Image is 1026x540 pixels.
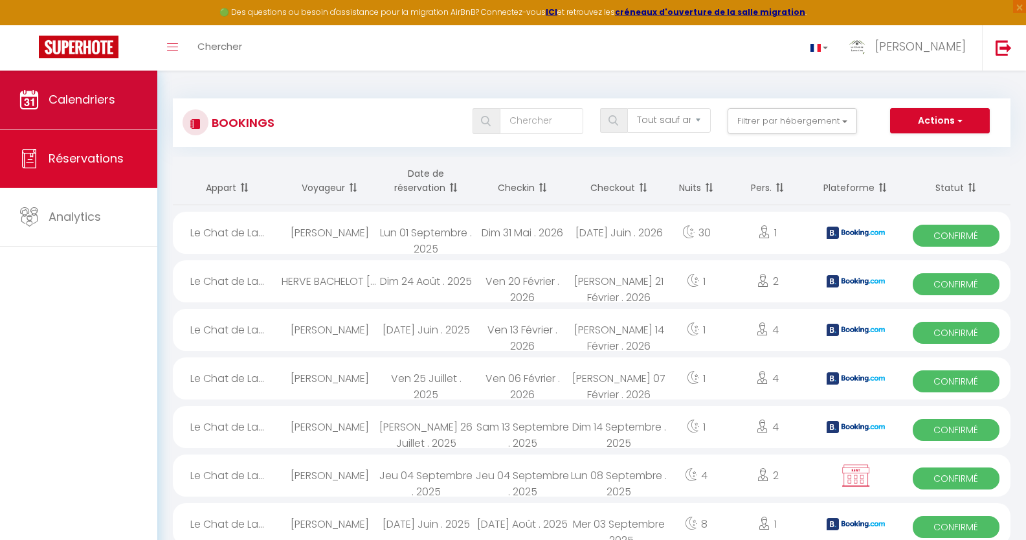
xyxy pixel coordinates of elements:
[546,6,557,17] a: ICI
[902,157,1010,205] th: Sort by status
[890,108,990,134] button: Actions
[39,36,118,58] img: Super Booking
[726,157,809,205] th: Sort by people
[208,108,274,137] h3: Bookings
[10,5,49,44] button: Ouvrir le widget de chat LiveChat
[49,91,115,107] span: Calendriers
[188,25,252,71] a: Chercher
[173,157,282,205] th: Sort by rentals
[615,6,805,17] a: créneaux d'ouverture de la salle migration
[49,208,101,225] span: Analytics
[809,157,901,205] th: Sort by channel
[282,157,378,205] th: Sort by guest
[996,39,1012,56] img: logout
[500,108,583,134] input: Chercher
[667,157,726,205] th: Sort by nights
[571,157,667,205] th: Sort by checkout
[728,108,857,134] button: Filtrer par hébergement
[378,157,474,205] th: Sort by booking date
[847,37,867,56] img: ...
[838,25,982,71] a: ... [PERSON_NAME]
[197,39,242,53] span: Chercher
[49,150,124,166] span: Réservations
[474,157,571,205] th: Sort by checkin
[875,38,966,54] span: [PERSON_NAME]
